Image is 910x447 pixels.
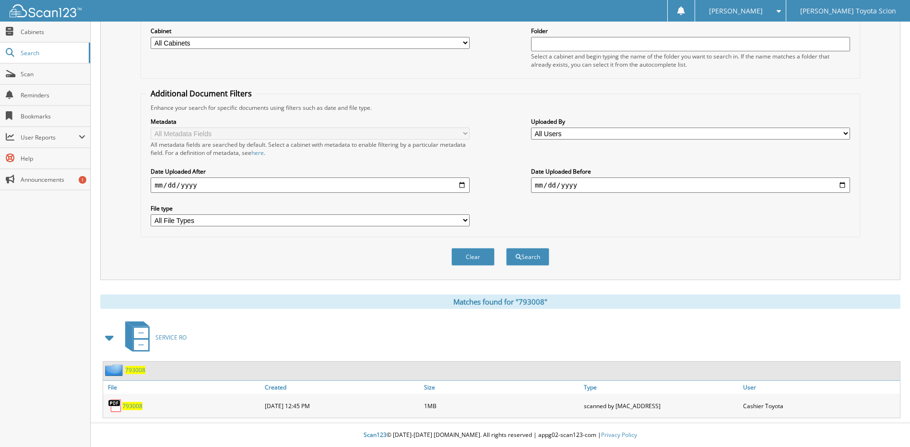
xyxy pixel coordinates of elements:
span: User Reports [21,133,79,141]
span: Bookmarks [21,112,85,120]
div: 1 [79,176,86,184]
button: Clear [451,248,495,266]
iframe: Chat Widget [862,401,910,447]
img: folder2.png [105,364,125,376]
a: File [103,381,262,394]
span: Scan123 [364,431,387,439]
div: All metadata fields are searched by default. Select a cabinet with metadata to enable filtering b... [151,141,470,157]
input: end [531,177,850,193]
button: Search [506,248,549,266]
a: Created [262,381,422,394]
span: Cabinets [21,28,85,36]
legend: Additional Document Filters [146,88,257,99]
span: Announcements [21,176,85,184]
label: Uploaded By [531,118,850,126]
div: © [DATE]-[DATE] [DOMAIN_NAME]. All rights reserved | appg02-scan123-com | [91,423,910,447]
img: scan123-logo-white.svg [10,4,82,17]
div: [DATE] 12:45 PM [262,396,422,415]
div: Matches found for "793008" [100,294,900,309]
a: 793008 [122,402,142,410]
a: Size [422,381,581,394]
div: Cashier Toyota [741,396,900,415]
span: SERVICE RO [155,333,187,341]
span: [PERSON_NAME] [709,8,763,14]
label: Date Uploaded After [151,167,470,176]
span: Search [21,49,84,57]
a: here [251,149,264,157]
div: 1MB [422,396,581,415]
span: Scan [21,70,85,78]
a: 793008 [125,366,145,374]
a: User [741,381,900,394]
div: Select a cabinet and begin typing the name of the folder you want to search in. If the name match... [531,52,850,69]
label: File type [151,204,470,212]
div: scanned by [MAC_ADDRESS] [581,396,741,415]
input: start [151,177,470,193]
label: Date Uploaded Before [531,167,850,176]
a: SERVICE RO [119,318,187,356]
span: Reminders [21,91,85,99]
label: Cabinet [151,27,470,35]
label: Folder [531,27,850,35]
img: PDF.png [108,399,122,413]
a: Type [581,381,741,394]
span: [PERSON_NAME] Toyota Scion [800,8,896,14]
label: Metadata [151,118,470,126]
div: Enhance your search for specific documents using filters such as date and file type. [146,104,854,112]
span: Help [21,154,85,163]
a: Privacy Policy [601,431,637,439]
